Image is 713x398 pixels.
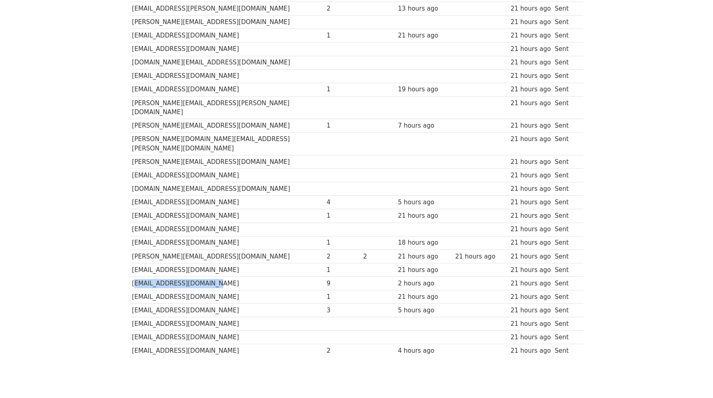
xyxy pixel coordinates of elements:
div: 21 hours ago [398,292,451,302]
div: 21 hours ago [511,184,551,194]
td: [EMAIL_ADDRESS][DOMAIN_NAME] [130,209,325,223]
td: Sent [553,344,579,358]
td: [EMAIL_ADDRESS][DOMAIN_NAME] [130,83,325,96]
td: [EMAIL_ADDRESS][DOMAIN_NAME] [130,263,325,276]
td: [DOMAIN_NAME][EMAIL_ADDRESS][DOMAIN_NAME] [130,182,325,196]
td: Sent [553,15,579,29]
td: Sent [553,236,579,250]
div: 1 [327,121,359,130]
td: Sent [553,276,579,290]
td: [EMAIL_ADDRESS][DOMAIN_NAME] [130,223,325,236]
div: 21 hours ago [511,135,551,144]
td: [EMAIL_ADDRESS][DOMAIN_NAME] [130,169,325,182]
div: 7 hours ago [398,121,451,130]
td: [EMAIL_ADDRESS][PERSON_NAME][DOMAIN_NAME] [130,2,325,15]
div: 2 [363,252,394,261]
div: 21 hours ago [398,31,451,40]
div: 21 hours ago [398,252,451,261]
div: 21 hours ago [511,31,551,40]
div: 13 hours ago [398,4,451,13]
iframe: Chat Widget [672,359,713,398]
td: Sent [553,223,579,236]
div: 4 hours ago [398,346,451,356]
td: Sent [553,96,579,119]
td: [EMAIL_ADDRESS][DOMAIN_NAME] [130,331,325,344]
div: 1 [327,31,359,40]
td: [EMAIL_ADDRESS][DOMAIN_NAME] [130,196,325,209]
div: 2 [327,346,359,356]
td: Sent [553,169,579,182]
div: 21 hours ago [511,211,551,221]
div: 21 hours ago [511,238,551,248]
div: 2 hours ago [398,279,451,288]
div: 19 hours ago [398,85,451,94]
div: 21 hours ago [511,198,551,207]
td: Sent [553,42,579,56]
div: 21 hours ago [511,225,551,234]
td: [DOMAIN_NAME][EMAIL_ADDRESS][DOMAIN_NAME] [130,56,325,69]
div: 21 hours ago [511,58,551,67]
div: 21 hours ago [398,265,451,275]
div: 4 [327,198,359,207]
td: [PERSON_NAME][EMAIL_ADDRESS][DOMAIN_NAME] [130,155,325,169]
td: Sent [553,250,579,263]
div: 1 [327,85,359,94]
div: 21 hours ago [511,157,551,167]
td: [PERSON_NAME][EMAIL_ADDRESS][PERSON_NAME][DOMAIN_NAME] [130,96,325,119]
div: 21 hours ago [511,279,551,288]
div: 21 hours ago [511,85,551,94]
td: [EMAIL_ADDRESS][DOMAIN_NAME] [130,317,325,331]
div: 21 hours ago [511,292,551,302]
div: 18 hours ago [398,238,451,248]
div: 21 hours ago [398,211,451,221]
td: [EMAIL_ADDRESS][DOMAIN_NAME] [130,344,325,358]
div: 5 hours ago [398,198,451,207]
div: 21 hours ago [511,306,551,315]
td: Sent [553,56,579,69]
td: Sent [553,155,579,169]
td: [EMAIL_ADDRESS][DOMAIN_NAME] [130,290,325,304]
td: Sent [553,263,579,276]
td: [EMAIL_ADDRESS][DOMAIN_NAME] [130,276,325,290]
div: 21 hours ago [511,346,551,356]
div: 21 hours ago [511,171,551,180]
td: [EMAIL_ADDRESS][DOMAIN_NAME] [130,69,325,83]
td: Sent [553,196,579,209]
td: [PERSON_NAME][EMAIL_ADDRESS][DOMAIN_NAME] [130,119,325,133]
div: 21 hours ago [511,71,551,81]
td: [EMAIL_ADDRESS][DOMAIN_NAME] [130,236,325,250]
td: Sent [553,331,579,344]
div: 21 hours ago [511,121,551,130]
td: Sent [553,209,579,223]
div: 1 [327,238,359,248]
div: 21 hours ago [511,4,551,13]
div: 1 [327,211,359,221]
td: Sent [553,29,579,42]
div: 3 [327,306,359,315]
td: [EMAIL_ADDRESS][DOMAIN_NAME] [130,42,325,56]
td: [PERSON_NAME][DOMAIN_NAME][EMAIL_ADDRESS][PERSON_NAME][DOMAIN_NAME] [130,133,325,155]
div: 5 hours ago [398,306,451,315]
div: 1 [327,265,359,275]
div: 21 hours ago [511,44,551,54]
td: Sent [553,83,579,96]
td: [PERSON_NAME][EMAIL_ADDRESS][DOMAIN_NAME] [130,15,325,29]
div: 21 hours ago [511,99,551,108]
td: Sent [553,133,579,155]
td: [EMAIL_ADDRESS][DOMAIN_NAME] [130,304,325,317]
div: 1 [327,292,359,302]
div: 21 hours ago [511,319,551,329]
div: 21 hours ago [511,18,551,27]
div: 2 [327,252,359,261]
td: [PERSON_NAME][EMAIL_ADDRESS][DOMAIN_NAME] [130,250,325,263]
td: Sent [553,182,579,196]
div: 21 hours ago [511,333,551,342]
div: 21 hours ago [455,252,506,261]
td: Sent [553,317,579,331]
div: 2 [327,4,359,13]
td: Sent [553,2,579,15]
td: Sent [553,119,579,133]
td: Sent [553,304,579,317]
div: 聊天小组件 [672,359,713,398]
td: [EMAIL_ADDRESS][DOMAIN_NAME] [130,29,325,42]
